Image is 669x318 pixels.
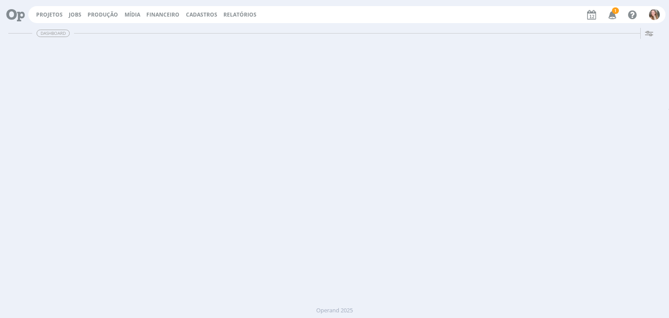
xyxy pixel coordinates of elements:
[88,11,118,18] a: Produção
[186,11,217,18] span: Cadastros
[69,11,81,18] a: Jobs
[66,11,84,18] button: Jobs
[649,9,660,20] img: G
[144,11,182,18] button: Financeiro
[603,7,621,23] button: 1
[649,7,660,22] button: G
[37,30,70,37] span: Dashboard
[612,7,619,14] span: 1
[221,11,259,18] button: Relatórios
[36,11,63,18] a: Projetos
[146,11,179,18] a: Financeiro
[122,11,143,18] button: Mídia
[183,11,220,18] button: Cadastros
[85,11,121,18] button: Produção
[223,11,257,18] a: Relatórios
[34,11,65,18] button: Projetos
[125,11,140,18] a: Mídia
